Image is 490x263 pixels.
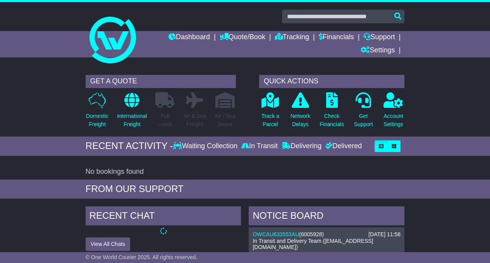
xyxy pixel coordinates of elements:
a: Financials [319,31,354,44]
a: InternationalFreight [117,92,147,133]
p: Domestic Freight [86,112,108,128]
span: In Transit and Delivery Team ([EMAIL_ADDRESS][DOMAIN_NAME]) [253,238,373,251]
a: Tracking [275,31,309,44]
a: Support [363,31,395,44]
p: Full Loads [155,112,175,128]
p: International Freight [117,112,147,128]
a: AccountSettings [383,92,404,133]
span: 6005928 [301,231,322,237]
div: Waiting Collection [173,142,239,151]
p: Air & Sea Freight [183,112,206,128]
a: GetSupport [353,92,373,133]
p: Track a Parcel [261,112,279,128]
div: GET A QUOTE [86,75,236,88]
p: Air / Sea Depot [215,112,236,128]
div: FROM OUR SUPPORT [86,183,404,195]
div: RECENT ACTIVITY - [86,140,173,152]
button: View All Chats [86,237,130,251]
a: OWCAU633553AU [253,231,299,237]
div: Delivered [323,142,362,151]
span: © One World Courier 2025. All rights reserved. [86,254,198,260]
a: Dashboard [168,31,210,44]
div: QUICK ACTIONS [259,75,404,88]
a: Settings [361,44,395,57]
a: Quote/Book [220,31,265,44]
p: Account Settings [383,112,403,128]
div: [DATE] 11:58 [368,231,401,238]
a: DomesticFreight [86,92,109,133]
a: NetworkDelays [290,92,311,133]
a: CheckFinancials [319,92,344,133]
div: RECENT CHAT [86,206,241,227]
div: In Transit [239,142,280,151]
div: NOTICE BOARD [249,206,404,227]
p: Network Delays [291,112,310,128]
a: Track aParcel [261,92,280,133]
div: Delivering [280,142,323,151]
p: Check Financials [320,112,344,128]
div: No bookings found [86,168,404,176]
p: Get Support [354,112,373,128]
div: ( ) [253,231,401,238]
